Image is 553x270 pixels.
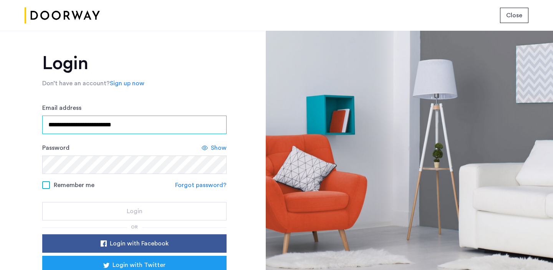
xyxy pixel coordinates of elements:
[42,202,227,220] button: button
[127,207,142,216] span: Login
[110,239,169,248] span: Login with Facebook
[131,225,138,229] span: or
[110,79,144,88] a: Sign up now
[25,1,100,30] img: logo
[500,8,528,23] button: button
[42,80,110,86] span: Don’t have an account?
[42,234,227,253] button: button
[54,181,94,190] span: Remember me
[175,181,227,190] a: Forgot password?
[42,143,70,152] label: Password
[42,103,81,113] label: Email address
[506,11,522,20] span: Close
[113,260,166,270] span: Login with Twitter
[42,54,227,73] h1: Login
[211,143,227,152] span: Show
